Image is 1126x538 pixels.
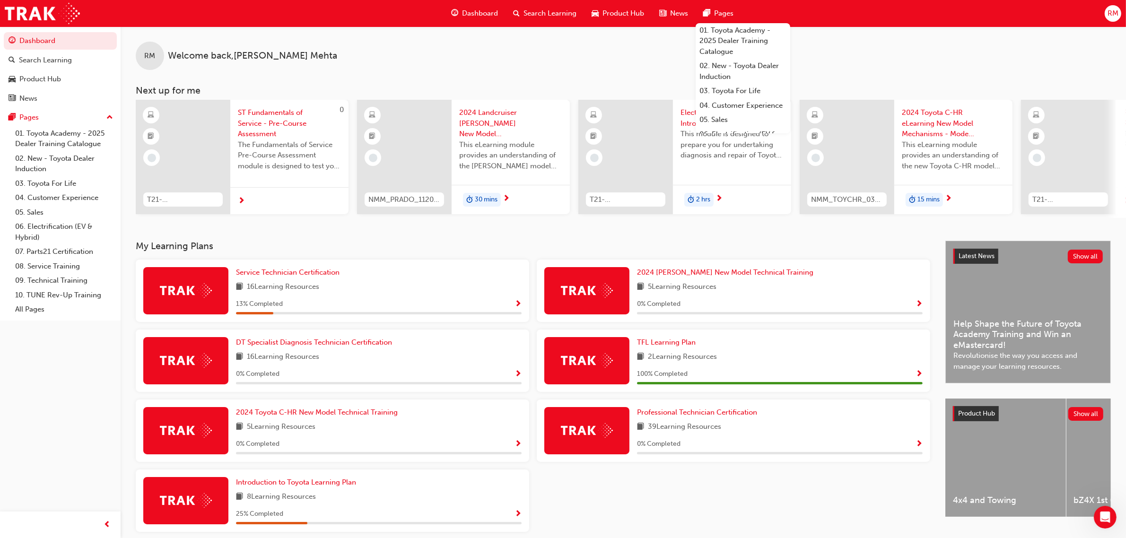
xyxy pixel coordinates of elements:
[11,191,117,205] a: 04. Customer Experience
[19,93,37,104] div: News
[451,8,458,19] span: guage-icon
[357,100,570,214] a: NMM_PRADO_112024_MODULE_12024 Landcruiser [PERSON_NAME] New Model Mechanisms - Model Outline 1Thi...
[659,8,666,19] span: news-icon
[953,495,1058,506] span: 4x4 and Towing
[9,56,15,65] span: search-icon
[459,139,562,172] span: This eLearning module provides an understanding of the [PERSON_NAME] model line-up and its Katash...
[4,30,117,109] button: DashboardSearch LearningProduct HubNews
[106,112,113,124] span: up-icon
[515,508,522,520] button: Show Progress
[916,440,923,449] span: Show Progress
[652,4,696,23] a: news-iconNews
[515,440,522,449] span: Show Progress
[4,70,117,88] a: Product Hub
[953,319,1103,351] span: Help Shape the Future of Toyota Academy Training and Win an eMastercard!
[160,353,212,368] img: Trak
[958,409,995,417] span: Product Hub
[670,8,688,19] span: News
[515,298,522,310] button: Show Progress
[515,510,522,519] span: Show Progress
[513,8,520,19] span: search-icon
[11,219,117,244] a: 06. Electrification (EV & Hybrid)
[11,126,117,151] a: 01. Toyota Academy - 2025 Dealer Training Catalogue
[696,84,790,98] a: 03. Toyota For Life
[1105,5,1121,22] button: RM
[369,130,376,143] span: booktick-icon
[4,52,117,69] a: Search Learning
[148,154,156,162] span: learningRecordVerb_NONE-icon
[19,74,61,85] div: Product Hub
[369,154,377,162] span: learningRecordVerb_NONE-icon
[148,109,155,121] span: learningResourceType_ELEARNING-icon
[696,98,790,113] a: 04. Customer Experience
[236,407,402,418] a: 2024 Toyota C-HR New Model Technical Training
[236,509,283,520] span: 25 % Completed
[11,302,117,317] a: All Pages
[917,194,940,205] span: 15 mins
[247,491,316,503] span: 8 Learning Resources
[637,369,688,380] span: 100 % Completed
[136,100,349,214] a: 0T21-STFOS_PRE_EXAMST Fundamentals of Service - Pre-Course AssessmentThe Fundamentals of Service ...
[637,281,644,293] span: book-icon
[515,438,522,450] button: Show Progress
[591,130,597,143] span: booktick-icon
[11,259,117,274] a: 08. Service Training
[9,113,16,122] span: pages-icon
[945,241,1111,383] a: Latest NewsShow allHelp Shape the Future of Toyota Academy Training and Win an eMastercard!Revolu...
[637,408,757,417] span: Professional Technician Certification
[681,107,784,129] span: Electrification Introduction & Safety
[953,350,1103,372] span: Revolutionise the way you access and manage your learning resources.
[9,37,16,45] span: guage-icon
[236,299,283,310] span: 13 % Completed
[11,273,117,288] a: 09. Technical Training
[4,32,117,50] a: Dashboard
[340,105,344,114] span: 0
[578,100,791,214] a: 0T21-FOD_HVIS_PREREQElectrification Introduction & SafetyThis module is designed to prepare you f...
[637,439,681,450] span: 0 % Completed
[160,423,212,438] img: Trak
[716,195,723,203] span: next-icon
[236,267,343,278] a: Service Technician Certification
[1033,130,1040,143] span: booktick-icon
[459,107,562,139] span: 2024 Landcruiser [PERSON_NAME] New Model Mechanisms - Model Outline 1
[5,3,80,24] img: Trak
[4,109,117,126] button: Pages
[104,519,111,531] span: prev-icon
[136,241,930,252] h3: My Learning Plans
[945,399,1066,517] a: 4x4 and Towing
[688,194,694,206] span: duration-icon
[696,59,790,84] a: 02. New - Toyota Dealer Induction
[247,351,319,363] span: 16 Learning Resources
[637,337,699,348] a: TFL Learning Plan
[561,283,613,298] img: Trak
[1094,506,1117,529] iframe: Intercom live chat
[466,194,473,206] span: duration-icon
[524,8,576,19] span: Search Learning
[236,338,392,347] span: DT Specialist Diagnosis Technician Certification
[9,95,16,103] span: news-icon
[1033,154,1041,162] span: learningRecordVerb_NONE-icon
[1068,407,1104,421] button: Show all
[812,154,820,162] span: learningRecordVerb_NONE-icon
[11,205,117,220] a: 05. Sales
[515,300,522,309] span: Show Progress
[953,406,1103,421] a: Product HubShow all
[503,195,510,203] span: next-icon
[236,478,356,486] span: Introduction to Toyota Learning Plan
[953,249,1103,264] a: Latest NewsShow all
[648,351,717,363] span: 2 Learning Resources
[602,8,644,19] span: Product Hub
[369,109,376,121] span: learningResourceType_ELEARNING-icon
[11,151,117,176] a: 02. New - Toyota Dealer Induction
[1108,8,1118,19] span: RM
[236,351,243,363] span: book-icon
[11,244,117,259] a: 07. Parts21 Certification
[145,51,156,61] span: RM
[561,353,613,368] img: Trak
[1032,194,1104,205] span: T21-PTFOR_PRE_READ
[19,55,72,66] div: Search Learning
[909,194,916,206] span: duration-icon
[148,130,155,143] span: booktick-icon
